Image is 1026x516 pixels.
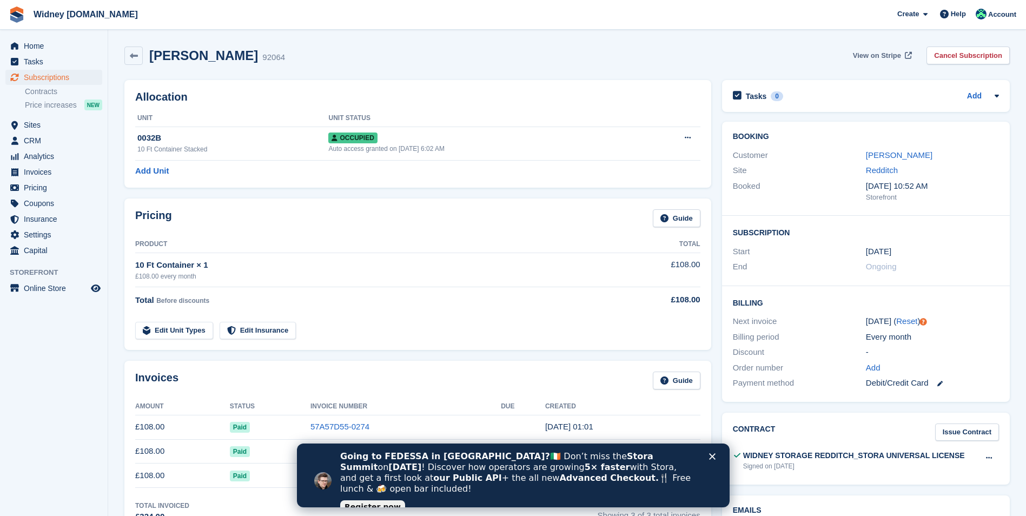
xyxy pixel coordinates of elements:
[24,38,89,54] span: Home
[135,209,172,227] h2: Pricing
[853,50,901,61] span: View on Stripe
[328,133,377,143] span: Occupied
[5,149,102,164] a: menu
[613,236,700,253] th: Total
[137,144,328,154] div: 10 Ft Container Stacked
[135,295,154,305] span: Total
[230,422,250,433] span: Paid
[733,424,776,441] h2: Contract
[771,91,783,101] div: 0
[5,133,102,148] a: menu
[5,243,102,258] a: menu
[951,9,966,19] span: Help
[135,236,613,253] th: Product
[9,6,25,23] img: stora-icon-8386f47178a22dfd0bd8f6a31ec36ba5ce8667c1dd55bd0f319d3a0aa187defe.svg
[613,294,700,306] div: £108.00
[743,450,965,461] div: WIDNEY STORAGE REDDITCH_STORA UNIVERSAL LICENSE
[5,227,102,242] a: menu
[230,398,310,415] th: Status
[733,506,999,515] h2: Emails
[988,9,1016,20] span: Account
[135,439,230,464] td: £108.00
[135,501,189,511] div: Total Invoiced
[5,196,102,211] a: menu
[5,164,102,180] a: menu
[5,54,102,69] a: menu
[25,100,77,110] span: Price increases
[976,9,987,19] img: Emma
[24,211,89,227] span: Insurance
[137,132,328,144] div: 0032B
[156,297,209,305] span: Before discounts
[866,331,999,343] div: Every month
[501,398,545,415] th: Due
[897,9,919,19] span: Create
[24,180,89,195] span: Pricing
[310,422,369,431] a: 57A57D55-0274
[5,211,102,227] a: menu
[135,322,213,340] a: Edit Unit Types
[262,51,285,64] div: 92064
[733,331,866,343] div: Billing period
[866,377,999,389] div: Debit/Credit Card
[743,461,965,471] div: Signed on [DATE]
[746,91,767,101] h2: Tasks
[866,192,999,203] div: Storefront
[733,133,999,141] h2: Booking
[24,54,89,69] span: Tasks
[230,471,250,481] span: Paid
[84,100,102,110] div: NEW
[412,10,423,16] div: Close
[5,281,102,296] a: menu
[24,133,89,148] span: CRM
[613,253,700,287] td: £108.00
[43,57,108,70] a: Register now
[866,150,932,160] a: [PERSON_NAME]
[328,144,639,154] div: Auto access granted on [DATE] 6:02 AM
[733,180,866,203] div: Booked
[220,322,296,340] a: Edit Insurance
[653,209,700,227] a: Guide
[866,246,891,258] time: 2025-06-27 00:00:00 UTC
[230,446,250,457] span: Paid
[733,261,866,273] div: End
[733,246,866,258] div: Start
[866,346,999,359] div: -
[935,424,999,441] a: Issue Contract
[135,110,328,127] th: Unit
[653,372,700,389] a: Guide
[866,180,999,193] div: [DATE] 10:52 AM
[545,422,593,431] time: 2025-08-27 00:01:46 UTC
[5,180,102,195] a: menu
[24,70,89,85] span: Subscriptions
[5,70,102,85] a: menu
[135,398,230,415] th: Amount
[733,297,999,308] h2: Billing
[866,262,897,271] span: Ongoing
[733,346,866,359] div: Discount
[135,272,613,281] div: £108.00 every month
[967,90,982,103] a: Add
[328,110,639,127] th: Unit Status
[866,362,881,374] a: Add
[25,87,102,97] a: Contracts
[135,415,230,439] td: £108.00
[24,227,89,242] span: Settings
[10,267,108,278] span: Storefront
[135,372,178,389] h2: Invoices
[24,117,89,133] span: Sites
[24,196,89,211] span: Coupons
[896,316,917,326] a: Reset
[866,166,898,175] a: Redditch
[135,91,700,103] h2: Allocation
[29,5,142,23] a: Widney [DOMAIN_NAME]
[866,315,999,328] div: [DATE] ( )
[135,259,613,272] div: 10 Ft Container × 1
[733,149,866,162] div: Customer
[24,243,89,258] span: Capital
